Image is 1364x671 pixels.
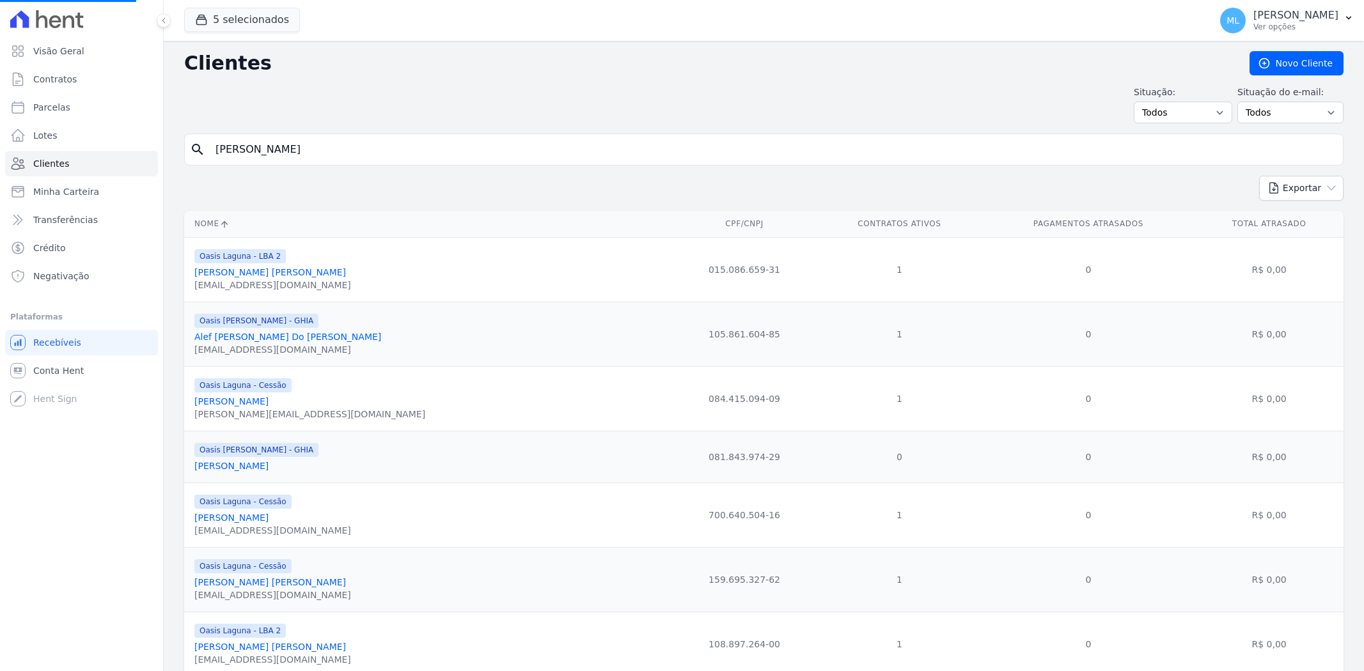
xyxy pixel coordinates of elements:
[194,314,318,328] span: Oasis [PERSON_NAME] - GHIA
[672,482,817,547] td: 700.640.504-16
[5,207,158,233] a: Transferências
[184,52,1229,75] h2: Clientes
[194,577,346,587] a: [PERSON_NAME] [PERSON_NAME]
[982,211,1195,237] th: Pagamentos Atrasados
[672,366,817,431] td: 084.415.094-09
[672,302,817,366] td: 105.861.604-85
[1237,86,1344,99] label: Situação do e-mail:
[1210,3,1364,38] button: ML [PERSON_NAME] Ver opções
[194,624,286,638] span: Oasis Laguna - LBA 2
[5,66,158,92] a: Contratos
[1195,431,1344,482] td: R$ 0,00
[982,237,1195,302] td: 0
[5,330,158,355] a: Recebíveis
[5,151,158,176] a: Clientes
[33,242,66,254] span: Crédito
[194,343,381,356] div: [EMAIL_ADDRESS][DOMAIN_NAME]
[33,101,70,114] span: Parcelas
[208,137,1338,162] input: Buscar por nome, CPF ou e-mail
[194,461,269,471] a: [PERSON_NAME]
[1195,237,1344,302] td: R$ 0,00
[194,642,346,652] a: [PERSON_NAME] [PERSON_NAME]
[5,263,158,289] a: Negativação
[1195,482,1344,547] td: R$ 0,00
[33,185,99,198] span: Minha Carteira
[194,495,292,509] span: Oasis Laguna - Cessão
[33,336,81,349] span: Recebíveis
[1195,211,1344,237] th: Total Atrasado
[982,547,1195,612] td: 0
[194,332,381,342] a: Alef [PERSON_NAME] Do [PERSON_NAME]
[33,270,90,282] span: Negativação
[817,366,982,431] td: 1
[184,211,672,237] th: Nome
[33,73,77,86] span: Contratos
[982,366,1195,431] td: 0
[1259,176,1344,201] button: Exportar
[1253,22,1338,32] p: Ver opções
[817,431,982,482] td: 0
[982,302,1195,366] td: 0
[5,95,158,120] a: Parcelas
[190,142,205,157] i: search
[33,45,84,58] span: Visão Geral
[5,235,158,261] a: Crédito
[1134,86,1232,99] label: Situação:
[194,513,269,523] a: [PERSON_NAME]
[184,8,300,32] button: 5 selecionados
[194,559,292,573] span: Oasis Laguna - Cessão
[194,396,269,406] a: [PERSON_NAME]
[672,237,817,302] td: 015.086.659-31
[194,653,351,666] div: [EMAIL_ADDRESS][DOMAIN_NAME]
[817,302,982,366] td: 1
[33,129,58,142] span: Lotes
[10,309,153,325] div: Plataformas
[672,211,817,237] th: CPF/CNPJ
[1195,302,1344,366] td: R$ 0,00
[194,589,351,601] div: [EMAIL_ADDRESS][DOMAIN_NAME]
[194,378,292,392] span: Oasis Laguna - Cessão
[672,547,817,612] td: 159.695.327-62
[817,211,982,237] th: Contratos Ativos
[5,38,158,64] a: Visão Geral
[194,279,351,291] div: [EMAIL_ADDRESS][DOMAIN_NAME]
[817,482,982,547] td: 1
[33,157,69,170] span: Clientes
[982,482,1195,547] td: 0
[5,123,158,148] a: Lotes
[1250,51,1344,75] a: Novo Cliente
[1195,547,1344,612] td: R$ 0,00
[1195,366,1344,431] td: R$ 0,00
[194,443,318,457] span: Oasis [PERSON_NAME] - GHIA
[817,547,982,612] td: 1
[5,358,158,383] a: Conta Hent
[817,237,982,302] td: 1
[672,431,817,482] td: 081.843.974-29
[5,179,158,204] a: Minha Carteira
[982,431,1195,482] td: 0
[1227,16,1239,25] span: ML
[194,267,346,277] a: [PERSON_NAME] [PERSON_NAME]
[33,364,84,377] span: Conta Hent
[33,213,98,226] span: Transferências
[1253,9,1338,22] p: [PERSON_NAME]
[194,249,286,263] span: Oasis Laguna - LBA 2
[194,408,425,420] div: [PERSON_NAME][EMAIL_ADDRESS][DOMAIN_NAME]
[194,524,351,537] div: [EMAIL_ADDRESS][DOMAIN_NAME]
